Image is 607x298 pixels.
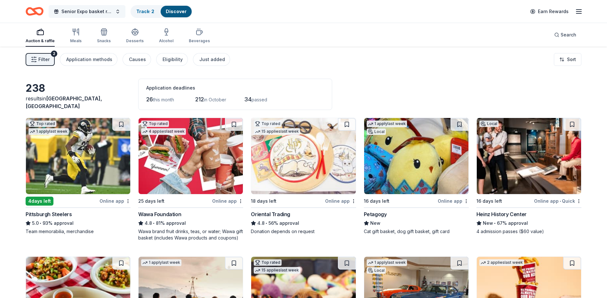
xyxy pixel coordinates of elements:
[252,97,267,102] span: passed
[26,82,131,95] div: 238
[126,26,144,47] button: Desserts
[364,197,389,205] div: 16 days left
[494,221,496,226] span: •
[534,197,581,205] div: Online app Quick
[26,4,44,19] a: Home
[438,197,469,205] div: Online app
[554,53,581,66] button: Sort
[561,31,576,39] span: Search
[26,26,55,47] button: Auction & raffle
[479,121,499,127] div: Local
[254,259,282,266] div: Top rated
[364,118,469,235] a: Image for Petagogy1 applylast weekLocal16 days leftOnline appPetagogyNewCat gift basket, dog gift...
[138,210,181,218] div: Wawa Foundation
[145,219,152,227] span: 4.8
[476,210,527,218] div: Heinz History Center
[146,96,153,103] span: 26
[367,129,386,135] div: Local
[26,210,72,218] div: Pittsburgh Steelers
[51,51,57,57] div: 2
[70,26,82,47] button: Meals
[66,56,112,63] div: Application methods
[549,28,581,41] button: Search
[26,219,131,227] div: 93% approval
[26,38,55,43] div: Auction & raffle
[364,118,468,194] img: Image for Petagogy
[244,96,252,103] span: 34
[526,6,572,17] a: Earn Rewards
[367,259,407,266] div: 1 apply last week
[141,128,186,135] div: 4 applies last week
[38,56,50,63] span: Filter
[26,53,55,66] button: Filter2
[26,95,102,109] span: in
[138,197,164,205] div: 25 days left
[159,38,173,43] div: Alcohol
[193,53,230,66] button: Just added
[476,118,581,235] a: Image for Heinz History CenterLocal16 days leftOnline app•QuickHeinz History CenterNew•67% approv...
[70,38,82,43] div: Meals
[560,199,561,204] span: •
[159,26,173,47] button: Alcohol
[49,5,125,18] button: Senior Expo basket raffle
[141,259,181,266] div: 1 apply last week
[477,118,581,194] img: Image for Heinz History Center
[195,96,204,103] span: 212
[483,219,493,227] span: New
[166,9,187,14] a: Discover
[129,56,146,63] div: Causes
[138,118,243,241] a: Image for Wawa FoundationTop rated4 applieslast week25 days leftOnline appWawa Foundation4.8•81% ...
[61,8,113,15] span: Senior Expo basket raffle
[189,26,210,47] button: Beverages
[189,38,210,43] div: Beverages
[364,210,387,218] div: Petagogy
[138,228,243,241] div: Wawa brand fruit drinks, teas, or water; Wawa gift basket (includes Wawa products and coupons)
[153,97,174,102] span: this month
[251,228,356,235] div: Donation depends on request
[367,267,386,274] div: Local
[126,38,144,43] div: Desserts
[131,5,192,18] button: Track· 2Discover
[204,97,226,102] span: in October
[364,228,469,235] div: Cat gift basket, dog gift basket, gift card
[257,219,265,227] span: 4.8
[325,197,356,205] div: Online app
[163,56,183,63] div: Eligibility
[251,219,356,227] div: 56% approval
[251,197,276,205] div: 18 days left
[567,56,576,63] span: Sort
[138,219,243,227] div: 81% approval
[26,118,131,235] a: Image for Pittsburgh SteelersTop rated1 applylast week4days leftOnline appPittsburgh Steelers5.0•...
[123,53,151,66] button: Causes
[26,118,130,194] img: Image for Pittsburgh Steelers
[141,121,169,127] div: Top rated
[156,53,188,66] button: Eligibility
[136,9,154,14] a: Track· 2
[266,221,268,226] span: •
[26,197,53,206] div: 4 days left
[97,26,111,47] button: Snacks
[254,121,282,127] div: Top rated
[139,118,243,194] img: Image for Wawa Foundation
[251,210,290,218] div: Oriental Trading
[97,38,111,43] div: Snacks
[199,56,225,63] div: Just added
[370,219,380,227] span: New
[367,121,407,127] div: 1 apply last week
[479,259,524,266] div: 2 applies last week
[476,228,581,235] div: 4 admission passes ($60 value)
[254,267,300,274] div: 15 applies last week
[26,95,131,110] div: results
[60,53,117,66] button: Application methods
[28,128,69,135] div: 1 apply last week
[153,221,155,226] span: •
[146,84,324,92] div: Application deadlines
[26,228,131,235] div: Team memorabilia, merchandise
[251,118,356,235] a: Image for Oriental TradingTop rated15 applieslast week18 days leftOnline appOriental Trading4.8•5...
[476,197,502,205] div: 16 days left
[212,197,243,205] div: Online app
[476,219,581,227] div: 67% approval
[26,95,102,109] span: [GEOGRAPHIC_DATA], [GEOGRAPHIC_DATA]
[40,221,41,226] span: •
[254,128,300,135] div: 15 applies last week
